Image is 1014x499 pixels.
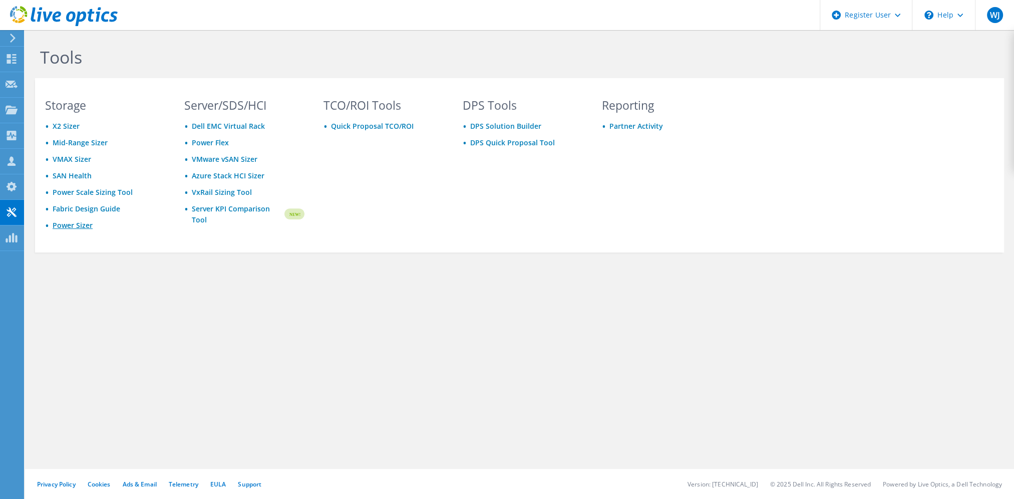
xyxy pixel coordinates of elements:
a: Mid-Range Sizer [53,138,108,147]
a: Quick Proposal TCO/ROI [331,121,414,131]
a: VMAX Sizer [53,154,91,164]
a: VMware vSAN Sizer [192,154,257,164]
a: Server KPI Comparison Tool [192,203,283,225]
span: WJ [987,7,1003,23]
h3: Storage [45,100,165,111]
a: Telemetry [169,480,198,488]
h3: TCO/ROI Tools [323,100,444,111]
h1: Tools [40,47,716,68]
a: EULA [210,480,226,488]
a: Fabric Design Guide [53,204,120,213]
a: Cookies [88,480,111,488]
h3: DPS Tools [463,100,583,111]
img: new-badge.svg [283,202,304,226]
a: DPS Solution Builder [470,121,541,131]
a: Power Flex [192,138,229,147]
svg: \n [924,11,933,20]
h3: Reporting [602,100,722,111]
a: Dell EMC Virtual Rack [192,121,265,131]
a: SAN Health [53,171,92,180]
a: Partner Activity [609,121,663,131]
a: X2 Sizer [53,121,80,131]
a: Azure Stack HCI Sizer [192,171,264,180]
a: Ads & Email [123,480,157,488]
a: Power Sizer [53,220,93,230]
h3: Server/SDS/HCI [184,100,304,111]
a: Privacy Policy [37,480,76,488]
a: VxRail Sizing Tool [192,187,252,197]
a: Support [238,480,261,488]
a: DPS Quick Proposal Tool [470,138,555,147]
li: © 2025 Dell Inc. All Rights Reserved [770,480,871,488]
li: Powered by Live Optics, a Dell Technology [883,480,1002,488]
a: Power Scale Sizing Tool [53,187,133,197]
li: Version: [TECHNICAL_ID] [688,480,758,488]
